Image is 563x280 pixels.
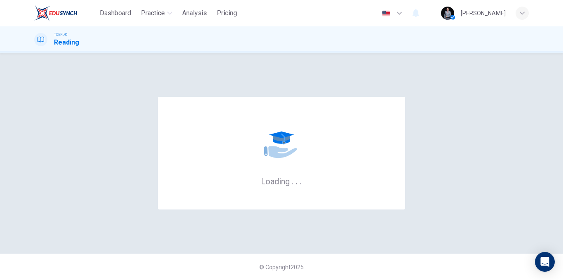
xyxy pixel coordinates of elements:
span: © Copyright 2025 [259,264,304,271]
img: Profile picture [441,7,454,20]
span: Practice [141,8,165,18]
div: Open Intercom Messenger [535,252,555,272]
h6: . [291,174,294,187]
span: Analysis [182,8,207,18]
button: Pricing [213,6,240,21]
a: EduSynch logo [34,5,96,21]
h6: . [295,174,298,187]
h6: Loading [261,176,302,186]
button: Practice [138,6,176,21]
img: EduSynch logo [34,5,77,21]
img: en [381,10,391,16]
span: TOEFL® [54,32,67,38]
span: Dashboard [100,8,131,18]
h6: . [299,174,302,187]
div: [PERSON_NAME] [461,8,506,18]
h1: Reading [54,38,79,47]
button: Dashboard [96,6,134,21]
span: Pricing [217,8,237,18]
button: Analysis [179,6,210,21]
